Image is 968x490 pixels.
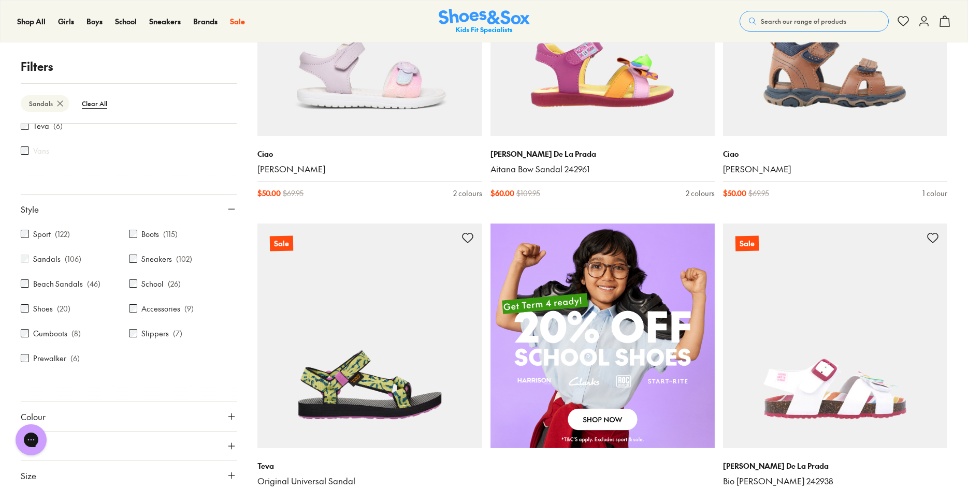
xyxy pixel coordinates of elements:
[490,188,514,199] span: $ 60.00
[686,188,715,199] div: 2 colours
[163,229,178,240] p: ( 115 )
[10,421,52,459] iframe: Gorgias live chat messenger
[723,224,947,448] a: Sale
[141,229,159,240] label: Boots
[490,164,715,175] a: Aitana Bow Sandal 242961
[453,188,482,199] div: 2 colours
[33,229,51,240] label: Sport
[21,402,237,431] button: Colour
[173,328,182,339] p: ( 7 )
[748,188,769,199] span: $ 69.95
[21,95,69,112] btn: Sandals
[740,11,889,32] button: Search our range of products
[33,353,66,364] label: Prewalker
[21,469,36,482] span: Size
[33,145,49,156] label: Vans
[86,16,103,27] a: Boys
[21,461,237,490] button: Size
[115,16,137,26] span: School
[21,195,237,224] button: Style
[17,16,46,26] span: Shop All
[193,16,218,27] a: Brands
[141,278,164,289] label: School
[439,9,530,34] img: SNS_Logo_Responsive.svg
[149,16,181,27] a: Sneakers
[490,149,715,159] p: [PERSON_NAME] De La Prada
[58,16,74,26] span: Girls
[168,278,181,289] p: ( 26 )
[74,94,115,113] btn: Clear All
[33,254,61,264] label: Sandals
[58,16,74,27] a: Girls
[257,224,482,448] a: Sale
[230,16,245,26] span: Sale
[270,236,293,251] p: Sale
[57,303,70,314] p: ( 20 )
[257,188,281,199] span: $ 50.00
[33,278,83,289] label: Beach Sandals
[257,149,482,159] p: Ciao
[922,188,947,199] div: 1 colour
[723,461,947,471] p: [PERSON_NAME] De La Prada
[141,303,180,314] label: Accessories
[149,16,181,26] span: Sneakers
[65,254,81,264] p: ( 106 )
[723,188,746,199] span: $ 50.00
[21,432,237,461] button: Price
[141,328,169,339] label: Slippers
[257,476,482,487] a: Original Universal Sandal
[70,353,80,364] p: ( 6 )
[21,203,39,215] span: Style
[490,224,715,448] img: 20% off school shoes shop now
[176,254,192,264] p: ( 102 )
[735,236,759,251] p: Sale
[439,9,530,34] a: Shoes & Sox
[516,188,540,199] span: $ 109.95
[723,164,947,175] a: [PERSON_NAME]
[193,16,218,26] span: Brands
[33,328,67,339] label: Gumboots
[184,303,194,314] p: ( 9 )
[71,328,81,339] p: ( 8 )
[257,164,482,175] a: [PERSON_NAME]
[230,16,245,27] a: Sale
[283,188,304,199] span: $ 69.95
[33,121,49,131] label: Teva
[86,16,103,26] span: Boys
[115,16,137,27] a: School
[17,16,46,27] a: Shop All
[53,121,63,131] p: ( 6 )
[21,410,46,423] span: Colour
[33,303,53,314] label: Shoes
[87,278,100,289] p: ( 46 )
[723,149,947,159] p: Ciao
[723,476,947,487] a: Bio [PERSON_NAME] 242938
[21,58,237,75] p: Filters
[55,229,70,240] p: ( 122 )
[761,17,846,26] span: Search our range of products
[257,461,482,471] p: Teva
[141,254,172,264] label: Sneakers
